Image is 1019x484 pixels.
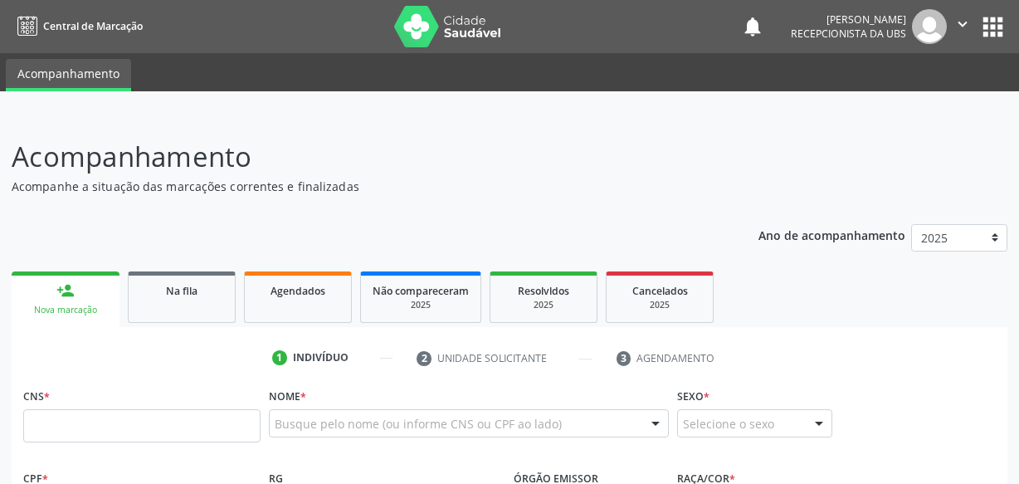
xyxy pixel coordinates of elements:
span: Selecione o sexo [683,415,774,433]
span: Cancelados [632,284,688,298]
img: img [912,9,947,44]
button:  [947,9,978,44]
span: Agendados [271,284,325,298]
button: notifications [741,15,764,38]
span: Recepcionista da UBS [791,27,906,41]
i:  [953,15,972,33]
div: person_add [56,281,75,300]
p: Acompanhe a situação das marcações correntes e finalizadas [12,178,709,195]
a: Acompanhamento [6,59,131,91]
div: Nova marcação [23,304,108,316]
div: 2025 [373,299,469,311]
div: 1 [272,350,287,365]
div: 2025 [618,299,701,311]
div: 2025 [502,299,585,311]
button: apps [978,12,1007,42]
div: [PERSON_NAME] [791,12,906,27]
span: Na fila [166,284,197,298]
span: Resolvidos [518,284,569,298]
span: Central de Marcação [43,19,143,33]
p: Acompanhamento [12,136,709,178]
label: Nome [269,384,306,409]
div: Indivíduo [293,350,349,365]
span: Busque pelo nome (ou informe CNS ou CPF ao lado) [275,415,562,433]
span: Não compareceram [373,284,469,298]
label: CNS [23,384,50,409]
p: Ano de acompanhamento [758,224,905,245]
a: Central de Marcação [12,12,143,40]
label: Sexo [677,384,709,409]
